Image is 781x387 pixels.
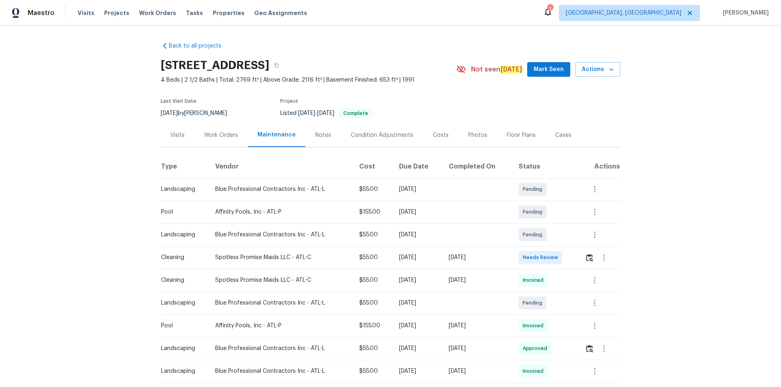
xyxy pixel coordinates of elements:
[359,276,386,284] div: $55.00
[317,110,334,116] span: [DATE]
[269,58,284,73] button: Copy Address
[161,367,202,375] div: Landscaping
[399,231,436,239] div: [DATE]
[104,9,129,17] span: Projects
[315,131,331,139] div: Notes
[353,155,393,178] th: Cost
[215,344,346,352] div: Blue Professional Contractors Inc - ATL-L
[161,253,202,262] div: Cleaning
[399,299,436,307] div: [DATE]
[523,231,545,239] span: Pending
[399,367,436,375] div: [DATE]
[393,155,442,178] th: Due Date
[523,367,547,375] span: Invoiced
[586,345,593,352] img: Review Icon
[340,111,371,116] span: Complete
[209,155,353,178] th: Vendor
[161,208,202,216] div: Pool
[507,131,536,139] div: Floor Plans
[523,208,545,216] span: Pending
[161,110,178,116] span: [DATE]
[585,248,594,267] button: Review Icon
[161,322,202,330] div: Pool
[215,208,346,216] div: Affinity Pools, Inc - ATL-P
[139,9,176,17] span: Work Orders
[359,208,386,216] div: $155.00
[215,276,346,284] div: Spotless Promise Maids LLC - ATL-C
[582,65,614,75] span: Actions
[161,42,239,50] a: Back to all projects
[298,110,315,116] span: [DATE]
[161,344,202,352] div: Landscaping
[161,155,209,178] th: Type
[534,65,564,75] span: Mark Seen
[399,344,436,352] div: [DATE]
[161,76,456,84] span: 4 Beds | 2 1/2 Baths | Total: 2769 ft² | Above Grade: 2116 ft² | Basement Finished: 653 ft² | 1991
[186,10,203,16] span: Tasks
[585,339,594,358] button: Review Icon
[359,344,386,352] div: $55.00
[215,253,346,262] div: Spotless Promise Maids LLC - ATL-C
[280,110,372,116] span: Listed
[399,276,436,284] div: [DATE]
[359,253,386,262] div: $55.00
[399,185,436,193] div: [DATE]
[523,299,545,307] span: Pending
[578,155,620,178] th: Actions
[449,322,506,330] div: [DATE]
[161,108,237,118] div: by [PERSON_NAME]
[720,9,769,17] span: [PERSON_NAME]
[566,9,681,17] span: [GEOGRAPHIC_DATA], [GEOGRAPHIC_DATA]
[555,131,572,139] div: Cases
[433,131,449,139] div: Costs
[523,322,547,330] span: Invoiced
[213,9,244,17] span: Properties
[449,344,506,352] div: [DATE]
[449,367,506,375] div: [DATE]
[449,253,506,262] div: [DATE]
[28,9,55,17] span: Maestro
[359,322,386,330] div: $155.00
[512,155,578,178] th: Status
[161,299,202,307] div: Landscaping
[161,99,196,104] span: Last Visit Date
[523,253,561,262] span: Needs Review
[449,276,506,284] div: [DATE]
[215,367,346,375] div: Blue Professional Contractors Inc - ATL-L
[257,131,296,139] div: Maintenance
[351,131,413,139] div: Condition Adjustments
[204,131,238,139] div: Work Orders
[161,276,202,284] div: Cleaning
[527,62,570,77] button: Mark Seen
[215,322,346,330] div: Affinity Pools, Inc - ATL-P
[359,299,386,307] div: $55.00
[215,299,346,307] div: Blue Professional Contractors Inc - ATL-L
[399,208,436,216] div: [DATE]
[500,66,522,73] em: [DATE]
[399,322,436,330] div: [DATE]
[215,231,346,239] div: Blue Professional Contractors Inc - ATL-L
[254,9,307,17] span: Geo Assignments
[161,185,202,193] div: Landscaping
[399,253,436,262] div: [DATE]
[547,5,553,13] div: 1
[161,61,269,69] h2: [STREET_ADDRESS]
[523,344,550,352] span: Approved
[468,131,487,139] div: Photos
[523,276,547,284] span: Invoiced
[298,110,334,116] span: -
[523,185,545,193] span: Pending
[442,155,512,178] th: Completed On
[359,231,386,239] div: $55.00
[586,254,593,262] img: Review Icon
[78,9,94,17] span: Visits
[215,185,346,193] div: Blue Professional Contractors Inc - ATL-L
[471,65,522,74] span: Not seen
[170,131,185,139] div: Visits
[359,367,386,375] div: $55.00
[575,62,620,77] button: Actions
[280,99,298,104] span: Project
[359,185,386,193] div: $55.00
[161,231,202,239] div: Landscaping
